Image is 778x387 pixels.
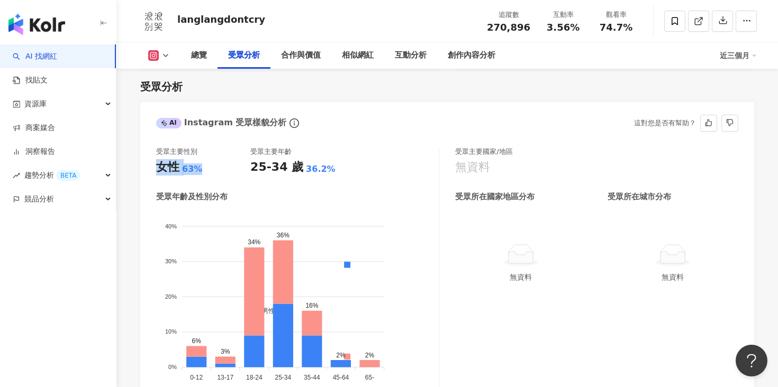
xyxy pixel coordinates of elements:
span: info-circle [288,117,301,130]
img: logo [8,14,65,35]
tspan: 0-12 [190,374,203,382]
span: like [705,119,712,126]
div: 合作與價值 [281,49,321,62]
div: 總覽 [191,49,207,62]
img: KOL Avatar [138,5,169,37]
div: 36.2% [306,163,336,175]
div: 這對您是否有幫助？ [634,115,696,131]
div: 25-34 歲 [250,159,303,176]
span: 資源庫 [24,92,47,116]
div: 相似網紅 [342,49,374,62]
tspan: 45-64 [333,374,349,382]
div: 受眾分析 [140,79,183,94]
div: 63% [182,163,202,175]
a: 洞察報告 [13,146,55,157]
div: 互動分析 [395,49,427,62]
div: 無資料 [612,271,734,283]
div: 追蹤數 [487,10,530,20]
a: 找貼文 [13,75,48,86]
div: 創作內容分析 [448,49,495,62]
div: langlangdontcry [177,13,265,26]
tspan: 25-34 [275,374,292,382]
div: 受眾年齡及性別分布 [156,191,228,202]
div: 觀看率 [596,10,636,20]
span: dislike [726,119,734,126]
a: 商案媒合 [13,123,55,133]
tspan: 10% [165,329,177,335]
tspan: 40% [165,223,177,229]
div: BETA [56,170,80,181]
span: 74.7% [600,22,632,33]
div: 受眾主要國家/地區 [455,147,512,156]
div: 受眾分析 [228,49,260,62]
div: 受眾所在國家地區分布 [455,191,535,202]
div: Instagram 受眾樣貌分析 [156,117,286,128]
tspan: 20% [165,293,177,300]
span: 3.56% [547,22,580,33]
div: 無資料 [455,159,490,176]
a: searchAI 找網紅 [13,51,57,62]
tspan: 65- [366,374,375,382]
span: 270,896 [487,22,530,33]
div: 受眾主要性別 [156,147,197,156]
tspan: 35-44 [304,374,321,382]
tspan: 18-24 [246,374,263,382]
tspan: 13-17 [218,374,234,382]
div: 互動率 [543,10,583,20]
div: 受眾所在城市分布 [608,191,671,202]
div: 無資料 [459,271,582,283]
tspan: 0% [168,364,177,370]
div: AI [156,118,182,128]
div: 受眾主要年齡 [250,147,292,156]
span: 競品分析 [24,187,54,211]
tspan: 30% [165,258,177,264]
iframe: Help Scout Beacon - Open [736,345,767,376]
div: 女性 [156,159,179,176]
span: 趨勢分析 [24,163,80,187]
div: 近三個月 [720,47,757,64]
span: rise [13,172,20,179]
